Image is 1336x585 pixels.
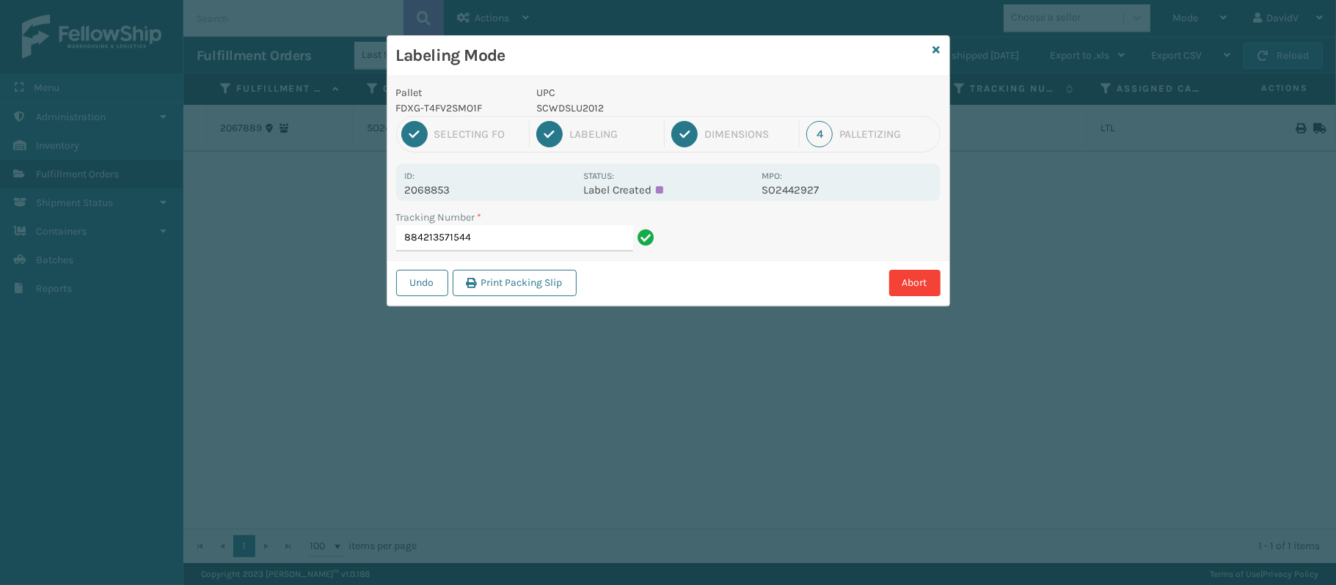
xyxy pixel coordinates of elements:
div: Palletizing [839,128,935,141]
button: Abort [889,270,941,296]
h3: Labeling Mode [396,45,927,67]
p: 2068853 [405,183,574,196]
div: 1 [401,121,428,147]
p: Label Created [583,183,753,196]
label: MPO: [762,171,782,181]
p: SCWDSLU2012 [536,100,753,116]
div: 2 [536,121,563,147]
div: 3 [671,121,698,147]
label: Id: [405,171,415,181]
div: 4 [806,121,833,147]
label: Tracking Number [396,210,482,225]
p: SO2442927 [762,183,931,196]
button: Print Packing Slip [453,270,577,296]
p: Pallet [396,85,519,100]
label: Status: [583,171,614,181]
button: Undo [396,270,448,296]
p: UPC [536,85,753,100]
div: Labeling [569,128,657,141]
div: Selecting FO [434,128,522,141]
div: Dimensions [704,128,792,141]
p: FDXG-T4FV2SMO1F [396,100,519,116]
